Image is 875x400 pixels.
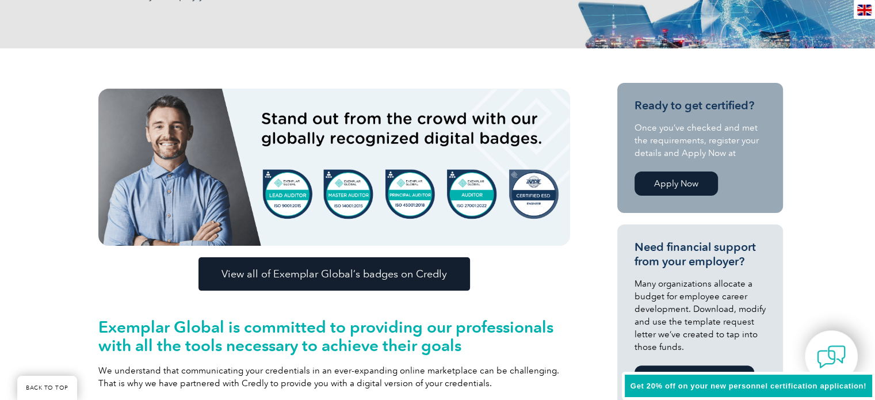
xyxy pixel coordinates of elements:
a: BACK TO TOP [17,376,77,400]
p: Many organizations allocate a budget for employee career development. Download, modify and use th... [635,277,766,353]
img: badges [98,89,570,246]
img: contact-chat.png [817,342,846,371]
h3: Need financial support from your employer? [635,240,766,269]
p: We understand that communicating your credentials in an ever-expanding online marketplace can be ... [98,364,570,390]
a: Download Template [635,365,754,390]
img: en [857,5,872,16]
span: Get 20% off on your new personnel certification application! [631,382,866,390]
p: Once you’ve checked and met the requirements, register your details and Apply Now at [635,121,766,159]
span: View all of Exemplar Global’s badges on Credly [221,269,447,279]
h3: Ready to get certified? [635,98,766,113]
a: Apply Now [635,172,718,196]
a: View all of Exemplar Global’s badges on Credly [198,257,470,291]
h2: Exemplar Global is committed to providing our professionals with all the tools necessary to achie... [98,318,570,355]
